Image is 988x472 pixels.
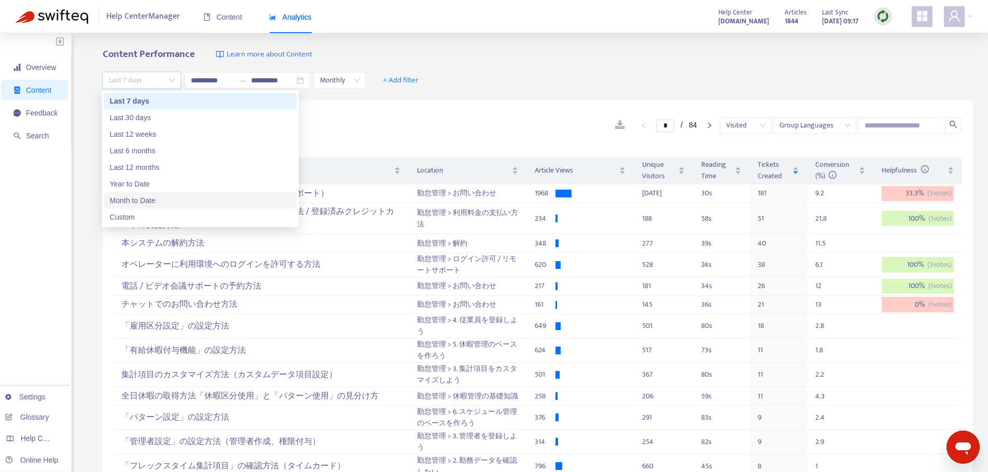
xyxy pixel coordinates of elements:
[718,15,769,27] a: [DOMAIN_NAME]
[375,72,426,89] button: + Add filter
[216,50,224,59] img: image-link
[104,192,297,209] div: Month to Date
[815,345,836,356] div: 1.8
[13,64,21,71] span: signal
[121,318,400,335] div: 「雇用区分設定」の設定方法
[785,16,798,27] strong: 1844
[758,238,778,249] div: 40
[535,461,555,472] div: 796
[216,49,312,61] a: Learn more about Content
[758,369,778,380] div: 11
[409,234,527,253] td: 勤怠管理 > 解約
[535,165,617,176] span: Article Views
[104,159,297,176] div: Last 12 months
[815,461,836,472] div: 1
[949,120,957,128] span: search
[121,235,400,252] div: 本システムの解約方法
[642,391,685,402] div: 206
[13,109,21,117] span: message
[104,126,297,142] div: Last 12 weeks
[535,238,555,249] div: 348
[5,393,46,401] a: Settings
[701,259,741,270] div: 24 s
[815,436,836,448] div: 2.9
[928,213,952,224] span: ( 1 votes)
[320,73,359,88] span: Monthly
[656,119,697,132] li: 1/84
[701,369,741,380] div: 80 s
[121,434,400,451] div: 「管理者設定」の設定方法（管理者作成、権限付与）
[409,296,527,314] td: 勤怠管理 > お問い合わせ
[701,320,741,332] div: 80 s
[726,118,766,133] span: Visited
[26,109,58,117] span: Feedback
[535,188,555,199] div: 1968
[110,95,290,107] div: Last 7 days
[535,436,555,448] div: 314
[701,119,718,132] li: Next Page
[409,406,527,430] td: 勤怠管理 > 6. スケジュール管理のベースを作ろう
[535,259,555,270] div: 620
[121,342,400,359] div: 「有給休暇付与機能」の設定方法
[882,186,954,202] div: 33.3 %
[535,412,555,423] div: 376
[815,280,836,292] div: 12
[780,118,850,133] span: Group Languages
[882,211,954,226] div: 100 %
[409,277,527,296] td: 勤怠管理 > お問い合わせ
[701,159,733,182] span: Reading Time
[26,63,56,71] span: Overview
[642,159,676,182] span: Unique Visitors
[104,142,297,159] div: Last 6 months
[642,238,685,249] div: 277
[693,157,749,184] th: Reading Time
[758,345,778,356] div: 11
[103,46,195,62] b: Content Performance
[642,259,685,270] div: 528
[642,299,685,310] div: 145
[104,93,297,109] div: Last 7 days
[642,345,685,356] div: 517
[758,259,778,270] div: 38
[758,280,778,292] div: 26
[701,412,741,423] div: 83 s
[409,338,527,363] td: 勤怠管理 > 5. 休暇管理のベースを作ろう
[701,461,741,472] div: 45 s
[815,238,836,249] div: 11.5
[642,436,685,448] div: 254
[882,164,929,176] span: Helpfulness
[409,430,527,454] td: 勤怠管理 > 3. 管理者を登録しよう
[104,176,297,192] div: Year to Date
[121,366,400,383] div: 集計項目のカスタマイズ方法（カスタムデータ項目設定）
[785,7,806,18] span: Articles
[635,119,652,132] button: left
[680,121,683,129] span: /
[815,259,836,270] div: 6.1
[758,320,778,332] div: 18
[409,387,527,406] td: 勤怠管理 > 休暇管理の基礎知識
[21,434,63,442] span: Help Centers
[882,297,954,312] div: 0 %
[758,412,778,423] div: 9
[642,213,685,224] div: 188
[110,162,290,173] div: Last 12 months
[642,412,685,423] div: 291
[642,280,685,292] div: 181
[16,9,88,24] img: Swifteq
[758,436,778,448] div: 9
[641,122,647,128] span: left
[269,13,276,21] span: area-chart
[13,87,21,94] span: container
[535,391,555,402] div: 258
[815,159,849,182] span: Conversion (%)
[718,7,753,18] span: Help Center
[109,73,174,88] span: Last 7 days
[815,299,836,310] div: 13
[948,10,961,22] span: user
[815,369,836,380] div: 2.2
[526,157,634,184] th: Article Views
[26,86,51,94] span: Content
[701,436,741,448] div: 82 s
[26,132,49,140] span: Search
[701,119,718,132] button: right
